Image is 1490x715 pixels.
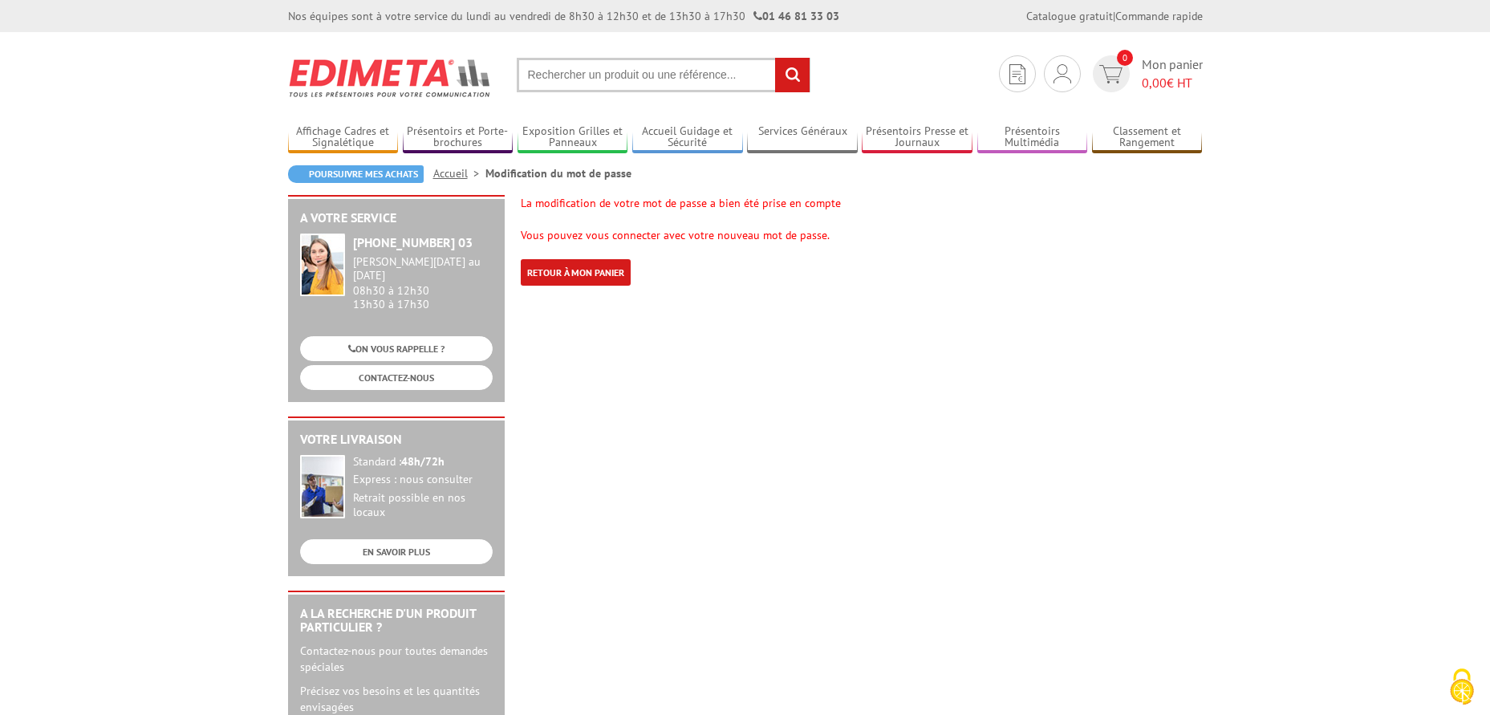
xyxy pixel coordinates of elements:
a: ON VOUS RAPPELLE ? [300,336,493,361]
p: Précisez vos besoins et les quantités envisagées [300,683,493,715]
a: Classement et Rangement [1092,124,1203,151]
img: devis rapide [1099,65,1123,83]
strong: [PHONE_NUMBER] 03 [353,234,473,250]
span: 0,00 [1142,75,1167,91]
input: rechercher [775,58,810,92]
img: devis rapide [1054,64,1071,83]
a: Catalogue gratuit [1026,9,1113,23]
input: Rechercher un produit ou une référence... [517,58,810,92]
strong: 48h/72h [401,454,445,469]
img: widget-livraison.jpg [300,455,345,518]
a: CONTACTEZ-NOUS [300,365,493,390]
div: Express : nous consulter [353,473,493,487]
button: Cookies (fenêtre modale) [1434,660,1490,715]
a: devis rapide 0 Mon panier 0,00€ HT [1089,55,1203,92]
a: Accueil Guidage et Sécurité [632,124,743,151]
a: Présentoirs Presse et Journaux [862,124,972,151]
h2: Votre livraison [300,433,493,447]
a: Présentoirs et Porte-brochures [403,124,514,151]
strong: 01 46 81 33 03 [753,9,839,23]
a: Commande rapide [1115,9,1203,23]
li: Modification du mot de passe [485,165,631,181]
a: Accueil [433,166,485,181]
img: Cookies (fenêtre modale) [1442,667,1482,707]
span: € HT [1142,74,1203,92]
div: [PERSON_NAME][DATE] au [DATE] [353,255,493,282]
div: La modification de votre mot de passe a bien été prise en compte Vous pouvez vous connecter avec ... [521,195,1203,286]
div: | [1026,8,1203,24]
div: Standard : [353,455,493,469]
h2: A la recherche d'un produit particulier ? [300,607,493,635]
a: Retour à mon panier [521,259,631,286]
a: EN SAVOIR PLUS [300,539,493,564]
div: Retrait possible en nos locaux [353,491,493,520]
h2: A votre service [300,211,493,225]
span: Mon panier [1142,55,1203,92]
img: Edimeta [288,48,493,108]
span: 0 [1117,50,1133,66]
a: Affichage Cadres et Signalétique [288,124,399,151]
div: Nos équipes sont à votre service du lundi au vendredi de 8h30 à 12h30 et de 13h30 à 17h30 [288,8,839,24]
a: Exposition Grilles et Panneaux [518,124,628,151]
a: Présentoirs Multimédia [977,124,1088,151]
a: Poursuivre mes achats [288,165,424,183]
a: Services Généraux [747,124,858,151]
p: Contactez-nous pour toutes demandes spéciales [300,643,493,675]
img: widget-service.jpg [300,234,345,296]
div: 08h30 à 12h30 13h30 à 17h30 [353,255,493,311]
img: devis rapide [1009,64,1025,84]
